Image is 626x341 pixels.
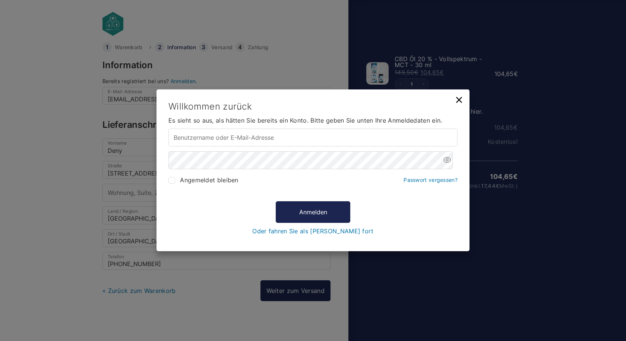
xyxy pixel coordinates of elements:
a: Oder fahren Sie als [PERSON_NAME] fort [252,228,373,234]
input: Angemeldet bleiben [168,177,175,184]
input: Benutzername oder E-Mail-Adresse [168,129,458,147]
span: Es sieht so aus, als hätten Sie bereits ein Konto. Bitte geben Sie unten Ihre Anmeldedaten ein. [168,117,458,124]
h3: Willkommen zurück [168,101,458,112]
button: Anmelden [276,201,350,223]
span: Angemeldet bleiben [180,177,238,184]
a: Passwort vergessen? [404,177,458,183]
